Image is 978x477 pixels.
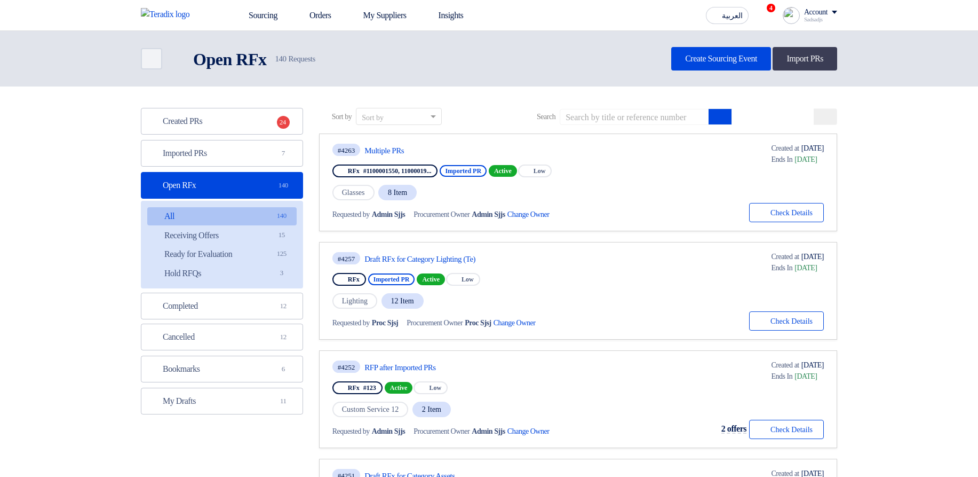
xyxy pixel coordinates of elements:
[417,273,445,285] span: Active
[277,116,290,129] span: 24
[147,226,297,245] a: Receiving Offers
[462,276,474,283] span: Low
[363,167,432,175] span: #1100001550, 11000019...
[368,273,415,285] span: Imported PR
[277,364,290,374] span: 6
[141,8,212,21] img: Teradix logo
[385,382,413,394] span: Active
[771,154,792,165] span: Ends In
[147,245,297,263] a: Ready for Evaluation
[671,47,771,71] a: Create Sourcing Event
[338,364,355,371] div: #4252
[372,209,405,220] span: Admin Sjjs
[277,396,290,406] span: 11
[225,4,286,27] a: Sourcing
[771,262,792,273] span: Ends In
[286,4,340,27] a: Orders
[412,402,451,417] span: 2 Item
[364,146,564,155] a: Multiple PRs
[749,311,824,331] button: Check Details
[783,7,800,24] img: profile_test.png
[378,185,417,200] span: 8 Item
[771,143,799,154] span: Created at
[275,268,288,279] span: 3
[340,4,415,27] a: My Suppliers
[722,12,743,20] span: العربية
[472,209,505,220] span: Admin Sjjs
[332,402,409,417] span: Custom Service 12
[277,148,290,159] span: 7
[756,262,817,273] div: [DATE]
[141,140,303,167] a: Imported PRs7
[771,251,799,262] span: Created at
[773,47,837,71] a: Import PRs
[141,388,303,415] a: My Drafts11
[363,384,376,392] span: #123
[749,420,824,439] button: Check Details
[141,324,303,350] a: Cancelled12
[537,111,555,122] span: Search
[465,317,491,329] span: Proc Sjsj
[507,209,561,220] span: Change Owner
[756,359,824,371] div: [DATE]
[362,112,384,123] div: Sort by
[141,293,303,319] a: Completed12
[332,185,375,200] span: Glasses
[332,209,370,220] span: Requested by
[141,356,303,382] a: Bookmarks6
[275,230,288,241] span: 15
[440,165,487,177] span: Imported PR
[193,49,267,70] h2: Open RFx
[348,276,360,283] span: RFx
[494,317,547,329] span: Change Owner
[767,4,775,12] span: 4
[721,424,746,433] span: 2 offers
[429,384,441,392] span: Low
[364,363,564,372] a: RFP after Imported PRs
[275,210,288,222] span: 140
[348,384,360,392] span: RFx
[534,167,546,175] span: Low
[141,108,303,135] a: Created PRs24
[372,426,405,437] span: Admin Sjjs
[147,207,297,225] a: All
[348,167,360,175] span: RFx
[277,180,290,191] span: 140
[414,209,470,220] span: Procurement Owner
[756,251,824,262] div: [DATE]
[338,255,355,262] div: #4257
[804,8,828,17] div: Account
[332,293,377,309] span: Lighting
[804,17,837,22] div: Sadsadjs
[338,147,355,154] div: #4263
[756,154,817,165] div: [DATE]
[414,426,470,437] span: Procurement Owner
[560,109,709,125] input: Search by title or reference number
[756,371,817,382] div: [DATE]
[147,264,297,283] a: Hold RFQs
[489,165,517,177] span: Active
[381,293,424,309] span: 12 Item
[275,53,315,65] span: Requests
[771,371,792,382] span: Ends In
[275,54,287,63] span: 140
[771,359,799,371] span: Created at
[275,248,288,260] span: 125
[332,317,370,329] span: Requested by
[372,317,398,329] span: Proc Sjsj
[332,426,370,437] span: Requested by
[472,426,505,437] span: Admin Sjjs
[407,317,463,329] span: Procurement Owner
[364,254,564,264] a: Draft RFx for Category Lighting (Te)
[277,301,290,311] span: 12
[277,332,290,342] span: 12
[141,172,303,199] a: Open RFx140
[415,4,472,27] a: Insights
[507,426,561,437] span: Change Owner
[332,111,352,122] span: Sort by
[749,203,824,222] button: Check Details
[756,143,824,154] div: [DATE]
[706,7,749,24] button: العربية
